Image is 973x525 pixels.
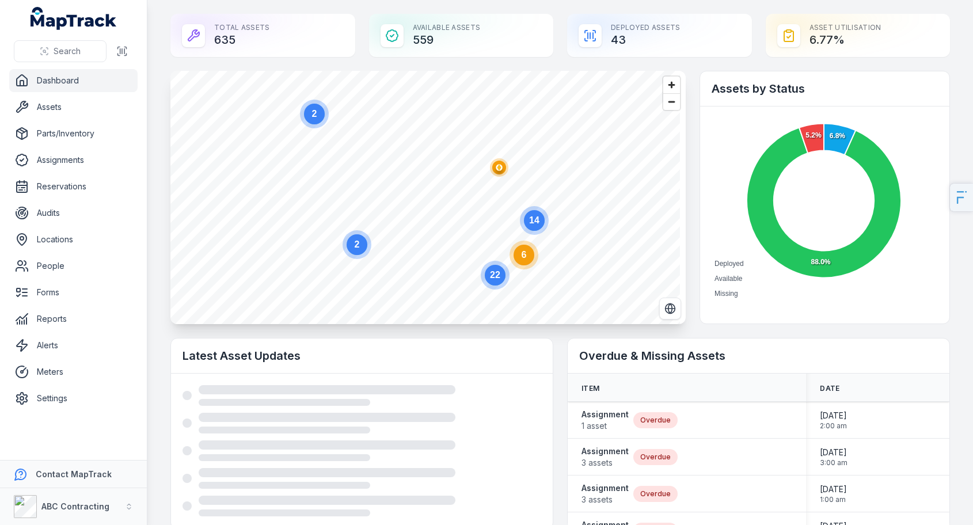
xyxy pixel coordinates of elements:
[54,45,81,57] span: Search
[312,109,317,119] text: 2
[9,69,138,92] a: Dashboard
[9,387,138,410] a: Settings
[170,71,680,324] canvas: Map
[581,457,629,469] span: 3 assets
[9,149,138,172] a: Assignments
[659,298,681,319] button: Switch to Satellite View
[9,122,138,145] a: Parts/Inventory
[633,486,678,502] div: Overdue
[820,495,847,504] span: 1:00 am
[581,446,629,457] strong: Assignment
[820,458,847,467] span: 3:00 am
[9,254,138,277] a: People
[9,281,138,304] a: Forms
[581,409,629,432] a: Assignment1 asset
[9,175,138,198] a: Reservations
[9,334,138,357] a: Alerts
[9,201,138,225] a: Audits
[581,384,599,393] span: Item
[9,360,138,383] a: Meters
[579,348,938,364] h2: Overdue & Missing Assets
[581,482,629,494] strong: Assignment
[529,215,539,225] text: 14
[522,250,527,260] text: 6
[581,420,629,432] span: 1 asset
[714,275,742,283] span: Available
[9,307,138,330] a: Reports
[581,494,629,505] span: 3 assets
[183,348,541,364] h2: Latest Asset Updates
[663,93,680,110] button: Zoom out
[820,410,847,431] time: 31/08/2024, 2:00:00 am
[581,409,629,420] strong: Assignment
[820,384,839,393] span: Date
[663,77,680,93] button: Zoom in
[714,260,744,268] span: Deployed
[581,446,629,469] a: Assignment3 assets
[355,239,360,249] text: 2
[14,40,107,62] button: Search
[581,482,629,505] a: Assignment3 assets
[820,447,847,467] time: 30/11/2024, 3:00:00 am
[820,484,847,495] span: [DATE]
[820,484,847,504] time: 31/01/2025, 1:00:00 am
[490,270,500,280] text: 22
[820,410,847,421] span: [DATE]
[9,96,138,119] a: Assets
[820,421,847,431] span: 2:00 am
[9,228,138,251] a: Locations
[41,501,109,511] strong: ABC Contracting
[820,447,847,458] span: [DATE]
[633,449,678,465] div: Overdue
[36,469,112,479] strong: Contact MapTrack
[31,7,117,30] a: MapTrack
[712,81,938,97] h2: Assets by Status
[714,290,738,298] span: Missing
[633,412,678,428] div: Overdue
